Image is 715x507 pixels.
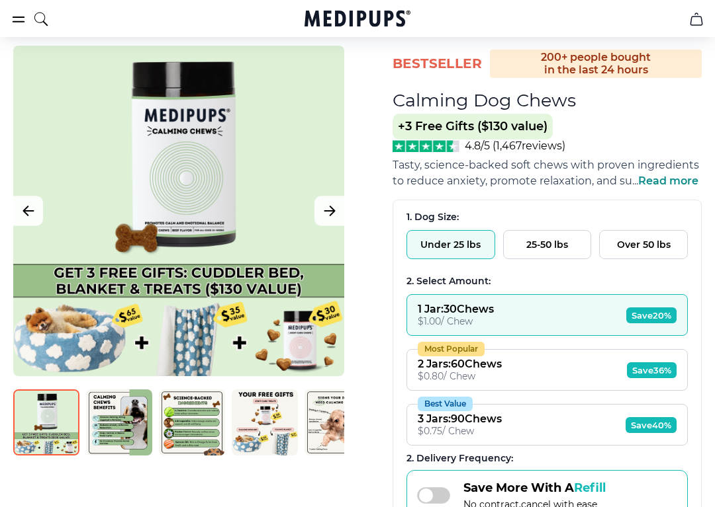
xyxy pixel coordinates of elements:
div: 2. Select Amount: [406,275,688,288]
img: Calming Dog Chews | Natural Dog Supplements [86,389,152,455]
button: 25-50 lbs [503,230,592,259]
div: Most Popular [418,342,485,356]
img: Calming Dog Chews | Natural Dog Supplements [232,389,298,455]
div: 200+ people bought in the last 24 hours [490,50,702,78]
button: search [33,3,49,36]
div: Best Value [418,397,473,411]
span: +3 Free Gifts ($130 value) [393,114,553,139]
span: BestSeller [393,55,482,73]
div: 1. Dog Size: [406,211,688,223]
span: Save 36% [627,362,677,378]
span: 4.8/5 ( 1,467 reviews) [465,139,565,152]
img: Calming Dog Chews | Natural Dog Supplements [159,389,225,455]
button: Over 50 lbs [599,230,688,259]
span: ... [632,175,698,187]
button: burger-menu [11,11,26,27]
button: Best Value3 Jars:90Chews$0.75/ ChewSave40% [406,404,688,446]
span: 2 . Delivery Frequency: [406,452,513,464]
span: Save More With A [463,481,606,495]
h1: Calming Dog Chews [393,89,576,111]
span: Refill [574,481,606,495]
div: 3 Jars : 90 Chews [418,412,502,425]
span: Read more [638,175,698,187]
div: $ 0.80 / Chew [418,370,502,382]
button: Under 25 lbs [406,230,495,259]
button: Most Popular2 Jars:60Chews$0.80/ ChewSave36% [406,349,688,391]
img: Stars - 4.8 [393,140,459,152]
span: Save 40% [626,417,677,433]
button: 1 Jar:30Chews$1.00/ ChewSave20% [406,294,688,336]
div: $ 0.75 / Chew [418,425,502,437]
span: to reduce anxiety, promote relaxation, and su [393,175,632,187]
div: $ 1.00 / Chew [418,315,494,327]
img: Calming Dog Chews | Natural Dog Supplements [305,389,371,455]
a: Medipups [305,9,410,31]
div: 2 Jars : 60 Chews [418,358,502,370]
img: Calming Dog Chews | Natural Dog Supplements [13,389,79,455]
div: 1 Jar : 30 Chews [418,303,494,315]
span: Tasty, science-backed soft chews with proven ingredients [393,159,699,171]
button: Previous Image [13,196,43,226]
span: Save 20% [626,307,677,323]
button: Next Image [314,196,344,226]
button: cart [681,3,712,35]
